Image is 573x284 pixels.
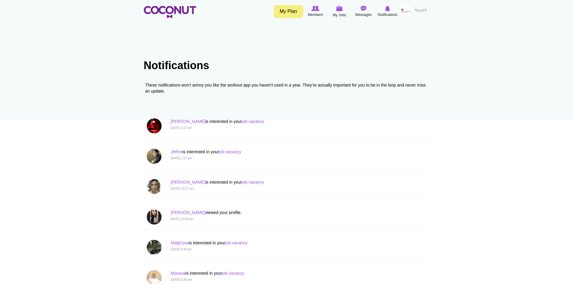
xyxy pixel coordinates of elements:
[171,126,192,130] i: [DATE] 2:27 pm
[171,240,354,246] p: is interested in your
[171,157,192,160] i: [DATE] 1:17 pm
[378,12,397,18] span: Notifications
[171,210,205,215] a: [PERSON_NAME]
[385,6,390,11] img: Notifications
[171,209,354,215] p: viewed your profile.
[303,5,328,18] a: Browse Members Members
[242,119,264,124] a: job vacancy
[171,187,193,190] i: [DATE] 10:11 am
[274,5,303,18] a: My Plan
[355,12,372,18] span: Messages
[171,271,185,276] a: Moussa
[171,270,354,276] p: is interested in your
[352,5,376,18] a: Messages Messages
[336,6,343,11] img: My Jobs
[171,179,354,185] p: is interested in your
[144,6,196,18] img: Home
[328,5,352,19] a: My Jobs My Jobs
[171,180,205,185] a: [PERSON_NAME]
[171,240,189,245] a: Мафтуна
[171,248,192,251] i: [DATE] 8:36 pm
[222,271,244,276] a: job vacancy
[225,240,248,245] a: job vacancy
[171,149,354,155] p: is interested in your
[311,6,319,11] img: Browse Members
[361,6,367,11] img: Messages
[171,149,182,154] a: Jethro
[242,180,264,185] a: job vacancy
[145,82,428,94] div: These notifications won't annoy you like the workout app you haven't used in a year. They’re actu...
[144,60,430,72] h1: Notifications
[308,12,323,18] span: Members
[171,278,192,281] i: [DATE] 5:45 pm
[219,149,241,154] a: job vacancy
[171,217,193,221] i: [DATE] 10:04 am
[376,5,400,18] a: Notifications Notifications
[171,119,205,124] a: [PERSON_NAME]
[171,118,354,124] p: is interested in your
[333,12,346,18] span: My Jobs
[412,5,430,17] a: العربية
